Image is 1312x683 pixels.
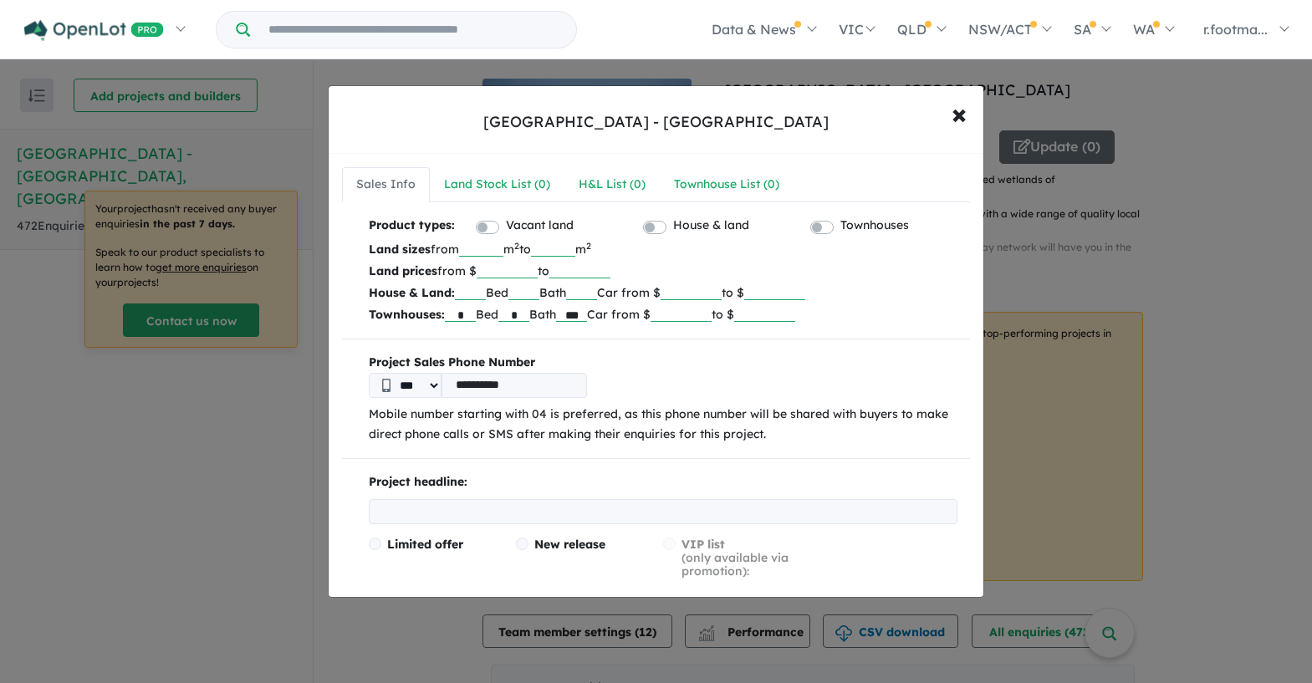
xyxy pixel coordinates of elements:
[369,238,957,260] p: from m to m
[253,12,573,48] input: Try estate name, suburb, builder or developer
[534,537,605,552] span: New release
[369,216,455,238] b: Product types:
[483,111,829,133] div: [GEOGRAPHIC_DATA] - [GEOGRAPHIC_DATA]
[369,260,957,282] p: from $ to
[1203,21,1268,38] span: r.footma...
[369,285,455,300] b: House & Land:
[514,240,519,252] sup: 2
[369,282,957,303] p: Bed Bath Car from $ to $
[579,175,646,195] div: H&L List ( 0 )
[840,216,909,236] label: Townhouses
[24,20,164,41] img: Openlot PRO Logo White
[674,175,779,195] div: Townhouse List ( 0 )
[369,405,957,445] p: Mobile number starting with 04 is preferred, as this phone number will be shared with buyers to m...
[387,537,463,552] span: Limited offer
[356,175,416,195] div: Sales Info
[369,307,445,322] b: Townhouses:
[382,379,391,392] img: Phone icon
[369,242,431,257] b: Land sizes
[586,240,591,252] sup: 2
[369,263,437,278] b: Land prices
[506,216,574,236] label: Vacant land
[369,472,957,492] p: Project headline:
[369,353,957,373] b: Project Sales Phone Number
[369,303,957,325] p: Bed Bath Car from $ to $
[444,175,550,195] div: Land Stock List ( 0 )
[673,216,749,236] label: House & land
[952,95,967,131] span: ×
